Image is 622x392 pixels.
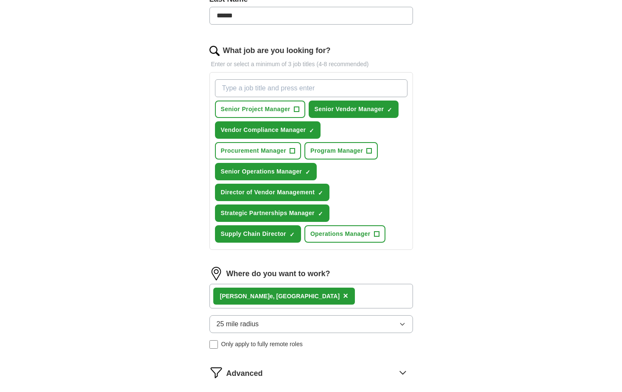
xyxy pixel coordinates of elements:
button: Strategic Partnerships Manager✓ [215,204,329,222]
button: Senior Project Manager [215,101,305,118]
span: Operations Manager [310,230,371,238]
input: Type a job title and press enter [215,79,407,97]
input: Only apply to fully remote roles [209,340,218,349]
span: Director of Vendor Management [221,188,315,197]
span: Senior Vendor Manager [315,105,384,114]
span: Supply Chain Director [221,230,286,238]
button: Program Manager [304,142,378,160]
span: 25 mile radius [217,319,259,329]
img: location.png [209,267,223,280]
button: Operations Manager [304,225,385,243]
label: Where do you want to work? [226,268,330,280]
button: Procurement Manager [215,142,301,160]
span: Senior Project Manager [221,105,290,114]
span: Procurement Manager [221,146,286,155]
button: Director of Vendor Management✓ [215,184,330,201]
button: Senior Operations Manager✓ [215,163,317,180]
span: ✓ [387,106,392,113]
span: Strategic Partnerships Manager [221,209,315,218]
span: ✓ [318,190,323,196]
label: What job are you looking for? [223,45,331,56]
button: Vendor Compliance Manager✓ [215,121,321,139]
span: Program Manager [310,146,363,155]
button: Senior Vendor Manager✓ [309,101,399,118]
span: ✓ [309,127,314,134]
strong: [PERSON_NAME] [220,293,270,300]
p: Enter or select a minimum of 3 job titles (4-8 recommended) [209,60,413,69]
span: Vendor Compliance Manager [221,126,306,134]
button: Supply Chain Director✓ [215,225,301,243]
span: Senior Operations Manager [221,167,302,176]
span: ✓ [290,231,295,238]
button: × [343,290,348,302]
span: ✓ [305,169,310,176]
span: × [343,291,348,300]
img: search.png [209,46,220,56]
span: Only apply to fully remote roles [221,340,303,349]
span: ✓ [318,210,323,217]
span: Advanced [226,368,263,379]
img: filter [209,366,223,379]
div: e, [GEOGRAPHIC_DATA] [220,292,340,301]
button: 25 mile radius [209,315,413,333]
